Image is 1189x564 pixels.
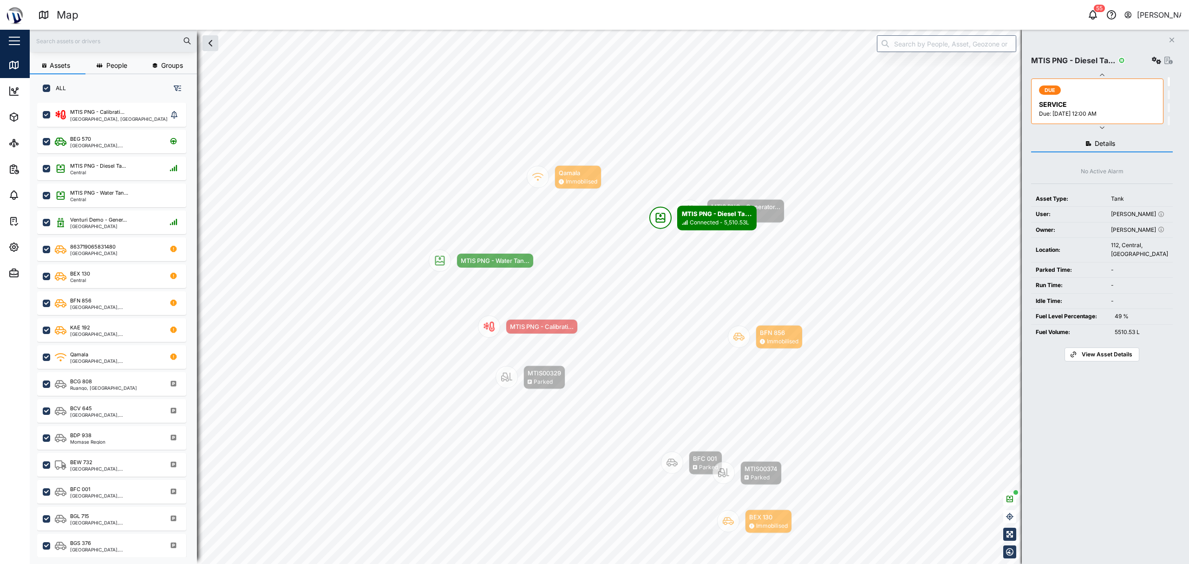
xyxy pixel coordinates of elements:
div: Tank [1111,195,1168,203]
div: KAE 192 [70,324,90,332]
div: Momase Region [70,439,105,444]
button: [PERSON_NAME] [1124,8,1182,21]
div: SERVICE [1039,99,1157,110]
div: MTIS PNG - Calibrati... [510,322,574,331]
div: Map [57,7,78,23]
div: Parked Time: [1036,266,1102,275]
div: MTIS PNG - Calibrati... [70,108,124,116]
div: Immobilised [767,337,798,346]
div: Qamala [559,168,597,177]
div: BEX 130 [70,270,90,278]
div: [GEOGRAPHIC_DATA], [GEOGRAPHIC_DATA] [70,332,159,336]
span: People [106,62,127,69]
div: Location: [1036,246,1102,255]
div: Fuel Level Percentage: [1036,312,1105,321]
div: [GEOGRAPHIC_DATA], [GEOGRAPHIC_DATA] [70,305,159,309]
div: BEX 130 [749,512,788,522]
label: ALL [50,85,66,92]
div: Map marker [649,206,757,230]
div: BFC 001 [70,485,90,493]
div: MTIS PNG - Water Tan... [70,189,128,197]
div: BFN 856 [760,328,798,337]
div: Map marker [717,510,792,533]
div: [GEOGRAPHIC_DATA], [GEOGRAPHIC_DATA] [70,547,159,552]
div: Admin [24,268,52,278]
div: Due: [DATE] 12:00 AM [1039,110,1157,118]
div: 55 [1094,5,1105,12]
div: BDP 938 [70,432,91,439]
div: MTIS00374 [745,464,777,473]
div: [GEOGRAPHIC_DATA] [70,224,127,229]
div: MTIS PNG - Diesel Ta... [682,209,752,218]
span: Assets [50,62,70,69]
div: [PERSON_NAME] [1111,226,1168,235]
div: Parked [534,378,553,387]
div: 112, Central, [GEOGRAPHIC_DATA] [1111,241,1168,258]
div: Ruango, [GEOGRAPHIC_DATA] [70,386,137,390]
div: [GEOGRAPHIC_DATA] [70,251,118,256]
div: Parked [699,463,718,472]
div: Sites [24,138,46,148]
div: Run Time: [1036,281,1102,290]
div: Central [70,170,126,175]
div: Idle Time: [1036,297,1102,306]
div: Map [24,60,45,70]
span: DUE [1045,86,1056,94]
div: MTIS PNG - Diesel Ta... [70,162,126,170]
div: Map marker [478,315,578,338]
div: BFC 001 [693,454,718,463]
div: BEG 570 [70,135,91,143]
div: 863719065831480 [70,243,116,251]
div: Parked [751,473,770,482]
div: [GEOGRAPHIC_DATA], [GEOGRAPHIC_DATA] [70,466,159,471]
div: 49 % [1115,312,1168,321]
div: MTIS PNG - Diesel Ta... [1031,55,1115,66]
div: MTIS PNG - Water Tan... [461,256,529,265]
div: Connected - 5,510.53L [690,218,749,227]
div: Reports [24,164,56,174]
input: Search by People, Asset, Geozone or Place [877,35,1016,52]
input: Search assets or drivers [35,34,191,48]
div: 5510.53 L [1115,328,1168,337]
div: Map marker [527,165,601,189]
div: Owner: [1036,226,1102,235]
div: grid [37,99,196,557]
div: User: [1036,210,1102,219]
div: Settings [24,242,57,252]
div: - [1111,266,1168,275]
div: BFN 856 [70,297,91,305]
div: MTIS PNG - Generator... [711,202,780,211]
div: Assets [24,112,53,122]
div: MTIS00329 [528,368,561,378]
div: Central [70,278,90,282]
div: No Active Alarm [1081,167,1124,176]
div: BGL 715 [70,512,89,520]
div: Map marker [679,199,784,223]
div: Fuel Volume: [1036,328,1105,337]
div: Map marker [429,249,534,272]
div: [GEOGRAPHIC_DATA], [GEOGRAPHIC_DATA] [70,143,159,148]
div: Immobilised [756,522,788,531]
span: View Asset Details [1082,348,1132,361]
div: [PERSON_NAME] [1137,9,1182,21]
div: [GEOGRAPHIC_DATA], [GEOGRAPHIC_DATA] [70,413,159,417]
div: Tasks [24,216,50,226]
div: Immobilised [566,177,597,186]
div: Qamala [70,351,88,359]
div: [GEOGRAPHIC_DATA], [GEOGRAPHIC_DATA] [70,493,159,498]
span: Groups [161,62,183,69]
div: [GEOGRAPHIC_DATA], [GEOGRAPHIC_DATA] [70,520,159,525]
div: - [1111,297,1168,306]
div: Dashboard [24,86,66,96]
a: View Asset Details [1065,348,1139,361]
div: BCG 808 [70,378,92,386]
div: Venturi Demo - Gener... [70,216,127,224]
div: Map marker [496,366,565,389]
div: Map marker [661,451,722,475]
span: Details [1095,140,1115,147]
div: - [1111,281,1168,290]
div: Alarms [24,190,53,200]
div: [GEOGRAPHIC_DATA], [GEOGRAPHIC_DATA] [70,117,168,121]
div: BGS 376 [70,539,91,547]
div: Central [70,197,128,202]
